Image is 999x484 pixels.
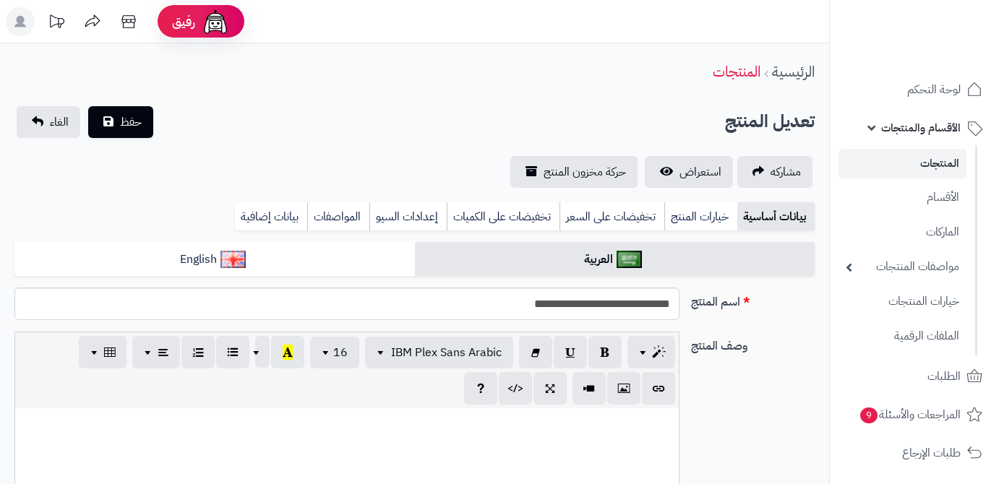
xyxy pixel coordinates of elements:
[685,288,820,311] label: اسم المنتج
[617,251,642,268] img: العربية
[369,202,447,231] a: إعدادات السيو
[201,7,230,36] img: ai-face.png
[88,106,153,138] button: حفظ
[881,118,961,138] span: الأقسام والمنتجات
[310,337,359,368] button: 16
[235,202,307,231] a: بيانات إضافية
[737,202,815,231] a: بيانات أساسية
[859,405,961,425] span: المراجعات والأسئلة
[447,202,559,231] a: تخفيضات على الكميات
[737,156,813,188] a: مشاركه
[839,182,966,213] a: الأقسام
[14,242,415,277] a: English
[839,321,966,352] a: الملفات الرقمية
[510,156,638,188] a: حركة مخزون المنتج
[645,156,733,188] a: استعراض
[860,407,878,423] span: 9
[544,163,626,181] span: حركة مخزون المنتج
[839,217,966,248] a: الماركات
[664,202,737,231] a: خيارات المنتج
[559,202,664,231] a: تخفيضات على السعر
[679,163,721,181] span: استعراض
[50,113,69,131] span: الغاء
[172,13,195,30] span: رفيق
[38,7,74,40] a: تحديثات المنصة
[391,344,502,361] span: IBM Plex Sans Arabic
[839,251,966,282] a: مواصفات المنتجات
[685,332,820,355] label: وصف المنتج
[771,163,801,181] span: مشاركه
[839,286,966,317] a: خيارات المنتجات
[415,242,815,277] a: العربية
[772,61,815,82] a: الرئيسية
[365,337,513,368] button: IBM Plex Sans Arabic
[839,436,990,470] a: طلبات الإرجاع
[713,61,760,82] a: المنتجات
[725,107,815,137] h2: تعديل المنتج
[333,344,348,361] span: 16
[120,113,142,131] span: حفظ
[927,366,961,386] span: الطلبات
[901,33,985,63] img: logo-2.png
[220,251,246,268] img: English
[839,72,990,107] a: لوحة التحكم
[17,106,80,138] a: الغاء
[839,359,990,394] a: الطلبات
[839,397,990,432] a: المراجعات والأسئلة9
[307,202,369,231] a: المواصفات
[839,149,966,178] a: المنتجات
[907,79,961,100] span: لوحة التحكم
[902,443,961,463] span: طلبات الإرجاع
